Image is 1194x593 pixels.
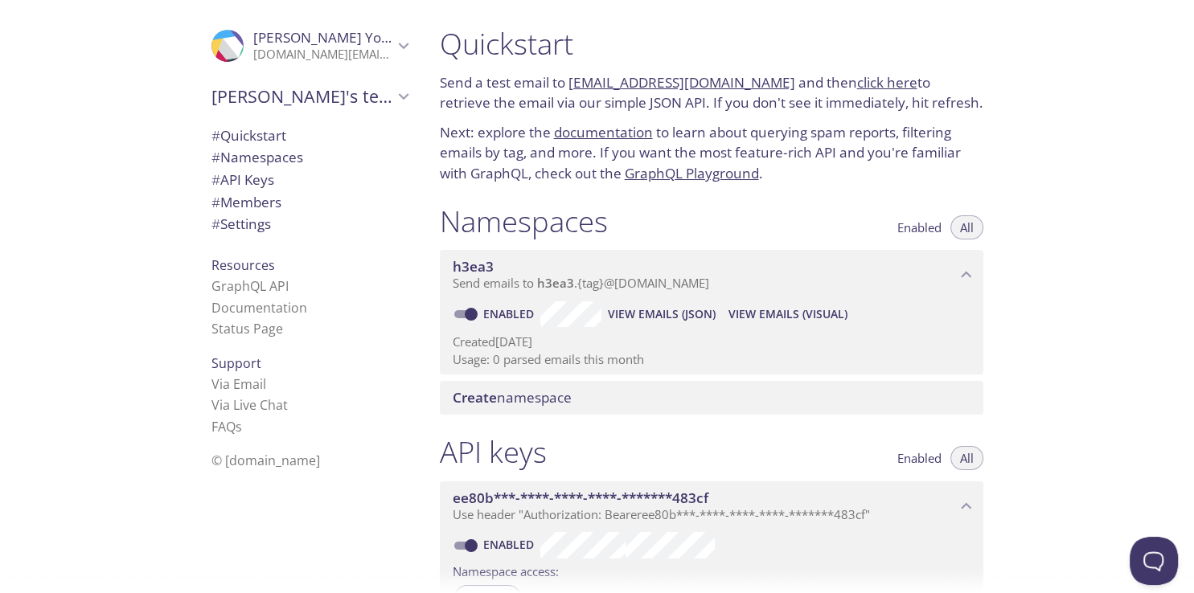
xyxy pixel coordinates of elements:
[253,28,404,47] span: [PERSON_NAME] Yousfi
[211,148,220,166] span: #
[440,122,983,184] p: Next: explore the to learn about querying spam reports, filtering emails by tag, and more. If you...
[453,388,572,407] span: namespace
[554,123,653,141] a: documentation
[440,72,983,113] p: Send a test email to and then to retrieve the email via our simple JSON API. If you don't see it ...
[211,170,274,189] span: API Keys
[211,418,242,436] a: FAQ
[199,19,421,72] div: Mohamed Yousfi
[608,305,716,324] span: View Emails (JSON)
[236,418,242,436] span: s
[211,126,286,145] span: Quickstart
[211,320,283,337] a: Status Page
[253,47,393,63] p: [DOMAIN_NAME][EMAIL_ADDRESS][DOMAIN_NAME]
[625,164,759,182] a: GraphQL Playground
[211,215,271,233] span: Settings
[199,125,421,147] div: Quickstart
[211,193,220,211] span: #
[211,256,275,274] span: Resources
[211,193,281,211] span: Members
[601,301,722,327] button: View Emails (JSON)
[453,275,709,291] span: Send emails to . {tag} @[DOMAIN_NAME]
[199,169,421,191] div: API Keys
[199,213,421,235] div: Team Settings
[1130,537,1178,585] iframe: Help Scout Beacon - Open
[440,203,608,239] h1: Namespaces
[440,381,983,415] div: Create namespace
[950,215,983,239] button: All
[199,76,421,117] div: Mohamed's team
[857,73,917,92] a: click here
[211,299,307,317] a: Documentation
[211,215,220,233] span: #
[199,146,421,169] div: Namespaces
[211,148,303,166] span: Namespaces
[440,250,983,300] div: h3ea3 namespace
[722,301,854,327] button: View Emails (Visual)
[211,452,320,469] span: © [DOMAIN_NAME]
[537,275,574,291] span: h3ea3
[211,85,393,108] span: [PERSON_NAME]'s team
[481,537,540,552] a: Enabled
[211,354,261,372] span: Support
[211,170,220,189] span: #
[728,305,847,324] span: View Emails (Visual)
[453,257,494,276] span: h3ea3
[211,396,288,414] a: Via Live Chat
[211,375,266,393] a: Via Email
[888,446,951,470] button: Enabled
[440,434,547,470] h1: API keys
[888,215,951,239] button: Enabled
[453,351,970,368] p: Usage: 0 parsed emails this month
[440,26,983,62] h1: Quickstart
[481,306,540,321] a: Enabled
[453,558,559,582] label: Namespace access:
[211,126,220,145] span: #
[568,73,795,92] a: [EMAIL_ADDRESS][DOMAIN_NAME]
[211,277,289,295] a: GraphQL API
[453,388,497,407] span: Create
[950,446,983,470] button: All
[199,191,421,214] div: Members
[453,333,970,350] p: Created [DATE]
